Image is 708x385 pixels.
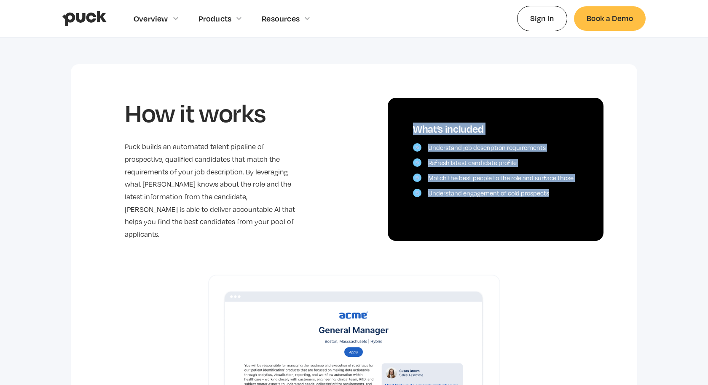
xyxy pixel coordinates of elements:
a: Book a Demo [574,6,646,30]
a: Sign In [517,6,567,31]
img: Checkmark icon [416,176,419,179]
img: Checkmark icon [416,146,419,149]
p: Puck builds an automated talent pipeline of prospective, qualified candidates that match the requ... [125,141,300,241]
div: Overview [134,14,168,23]
div: Resources [262,14,300,23]
h2: How it works [125,98,300,127]
div: Refresh latest candidate profile [428,159,517,167]
img: Checkmark icon [416,161,419,164]
div: Products [198,14,232,23]
div: Match the best people to the role and surface those [428,174,574,182]
div: What’s included [413,123,578,135]
img: Checkmark icon [416,191,419,195]
div: Understand job description requirements [428,144,546,152]
div: Understand engagement of cold prospects [428,190,549,197]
